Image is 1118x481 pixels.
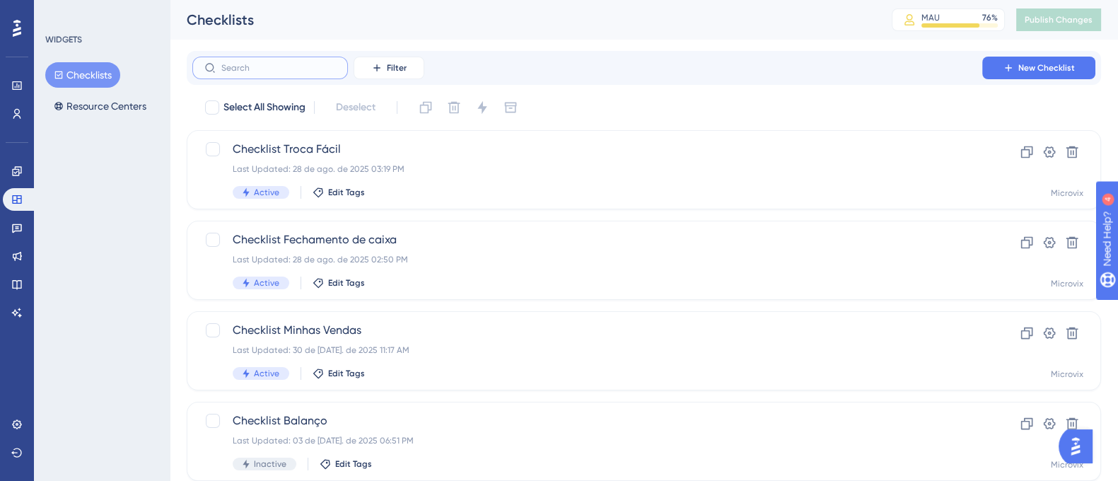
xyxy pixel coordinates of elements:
[98,7,103,18] div: 4
[323,95,388,120] button: Deselect
[313,187,365,198] button: Edit Tags
[45,93,155,119] button: Resource Centers
[221,63,336,73] input: Search
[982,12,998,23] div: 76 %
[254,458,286,470] span: Inactive
[233,231,942,248] span: Checklist Fechamento de caixa
[254,277,279,289] span: Active
[387,62,407,74] span: Filter
[233,141,942,158] span: Checklist Troca Fácil
[45,62,120,88] button: Checklists
[313,368,365,379] button: Edit Tags
[233,412,942,429] span: Checklist Balanço
[1059,425,1101,468] iframe: UserGuiding AI Assistant Launcher
[320,458,372,470] button: Edit Tags
[982,57,1095,79] button: New Checklist
[1051,187,1083,199] div: Microvix
[233,163,942,175] div: Last Updated: 28 de ago. de 2025 03:19 PM
[33,4,88,21] span: Need Help?
[328,368,365,379] span: Edit Tags
[1025,14,1093,25] span: Publish Changes
[335,458,372,470] span: Edit Tags
[45,34,82,45] div: WIDGETS
[254,187,279,198] span: Active
[921,12,940,23] div: MAU
[354,57,424,79] button: Filter
[328,187,365,198] span: Edit Tags
[223,99,305,116] span: Select All Showing
[233,435,942,446] div: Last Updated: 03 de [DATE]. de 2025 06:51 PM
[328,277,365,289] span: Edit Tags
[1051,278,1083,289] div: Microvix
[233,254,942,265] div: Last Updated: 28 de ago. de 2025 02:50 PM
[313,277,365,289] button: Edit Tags
[233,322,942,339] span: Checklist Minhas Vendas
[1051,459,1083,470] div: Microvix
[254,368,279,379] span: Active
[187,10,856,30] div: Checklists
[1051,369,1083,380] div: Microvix
[336,99,375,116] span: Deselect
[1018,62,1075,74] span: New Checklist
[233,344,942,356] div: Last Updated: 30 de [DATE]. de 2025 11:17 AM
[1016,8,1101,31] button: Publish Changes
